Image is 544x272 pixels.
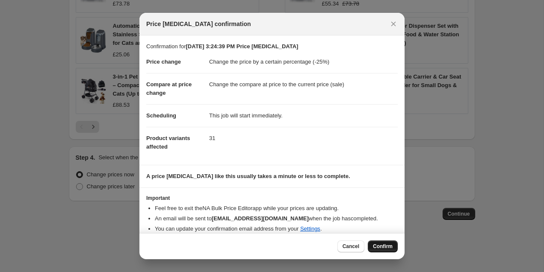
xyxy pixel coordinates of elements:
button: Cancel [337,240,364,252]
li: Feel free to exit the NA Bulk Price Editor app while your prices are updating. [155,204,398,213]
b: [EMAIL_ADDRESS][DOMAIN_NAME] [212,215,309,222]
button: Confirm [368,240,398,252]
li: An email will be sent to when the job has completed . [155,214,398,223]
span: Compare at price change [146,81,192,96]
dd: This job will start immediately. [209,104,398,127]
dd: Change the price by a certain percentage (-25%) [209,51,398,73]
button: Close [387,18,399,30]
span: Confirm [373,243,393,250]
a: Settings [300,225,320,232]
h3: Important [146,195,398,202]
b: [DATE] 3:24:39 PM Price [MEDICAL_DATA] [186,43,298,50]
span: Scheduling [146,112,176,119]
p: Confirmation for [146,42,398,51]
span: Price [MEDICAL_DATA] confirmation [146,20,251,28]
dd: 31 [209,127,398,149]
b: A price [MEDICAL_DATA] like this usually takes a minute or less to complete. [146,173,350,179]
li: You can update your confirmation email address from your . [155,225,398,233]
span: Product variants affected [146,135,190,150]
dd: Change the compare at price to the current price (sale) [209,73,398,96]
span: Cancel [343,243,359,250]
span: Price change [146,58,181,65]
